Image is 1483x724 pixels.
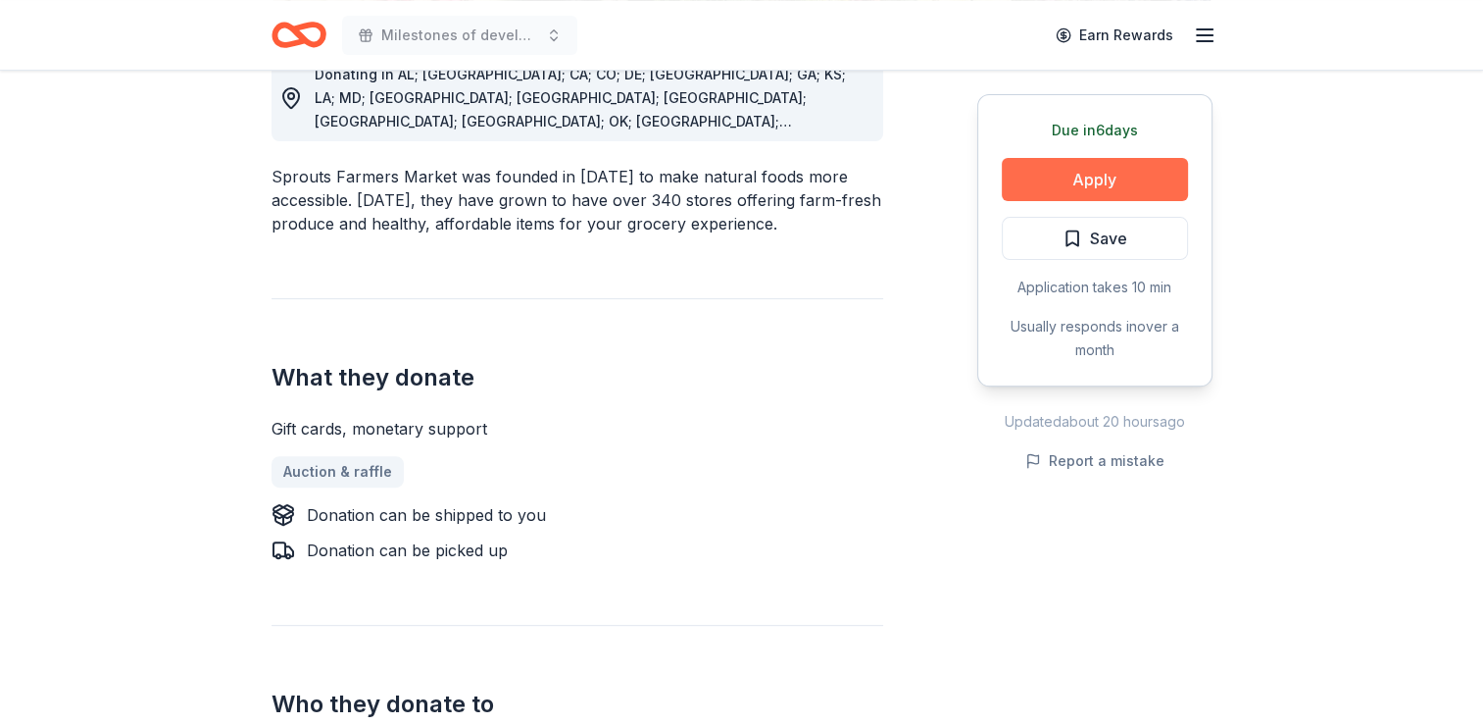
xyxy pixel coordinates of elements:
span: Donating in AL; [GEOGRAPHIC_DATA]; CA; CO; DE; [GEOGRAPHIC_DATA]; GA; KS; LA; MD; [GEOGRAPHIC_DAT... [315,66,846,177]
span: Milestones of development celebrates 40 years [381,24,538,47]
div: Sprouts Farmers Market was founded in [DATE] to make natural foods more accessible. [DATE], they ... [272,165,883,235]
h2: What they donate [272,362,883,393]
div: Updated about 20 hours ago [977,410,1212,434]
div: Donation can be picked up [307,539,508,562]
button: Report a mistake [1025,449,1164,473]
div: Due in 6 days [1002,119,1188,142]
button: Save [1002,217,1188,260]
span: Save [1090,226,1127,251]
div: Donation can be shipped to you [307,503,546,527]
button: Apply [1002,158,1188,201]
a: Home [272,12,326,58]
div: Usually responds in over a month [1002,315,1188,362]
button: Milestones of development celebrates 40 years [342,16,577,55]
div: Gift cards, monetary support [272,417,883,440]
div: Application takes 10 min [1002,276,1188,299]
a: Earn Rewards [1044,18,1185,53]
h2: Who they donate to [272,689,883,720]
a: Auction & raffle [272,456,404,488]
